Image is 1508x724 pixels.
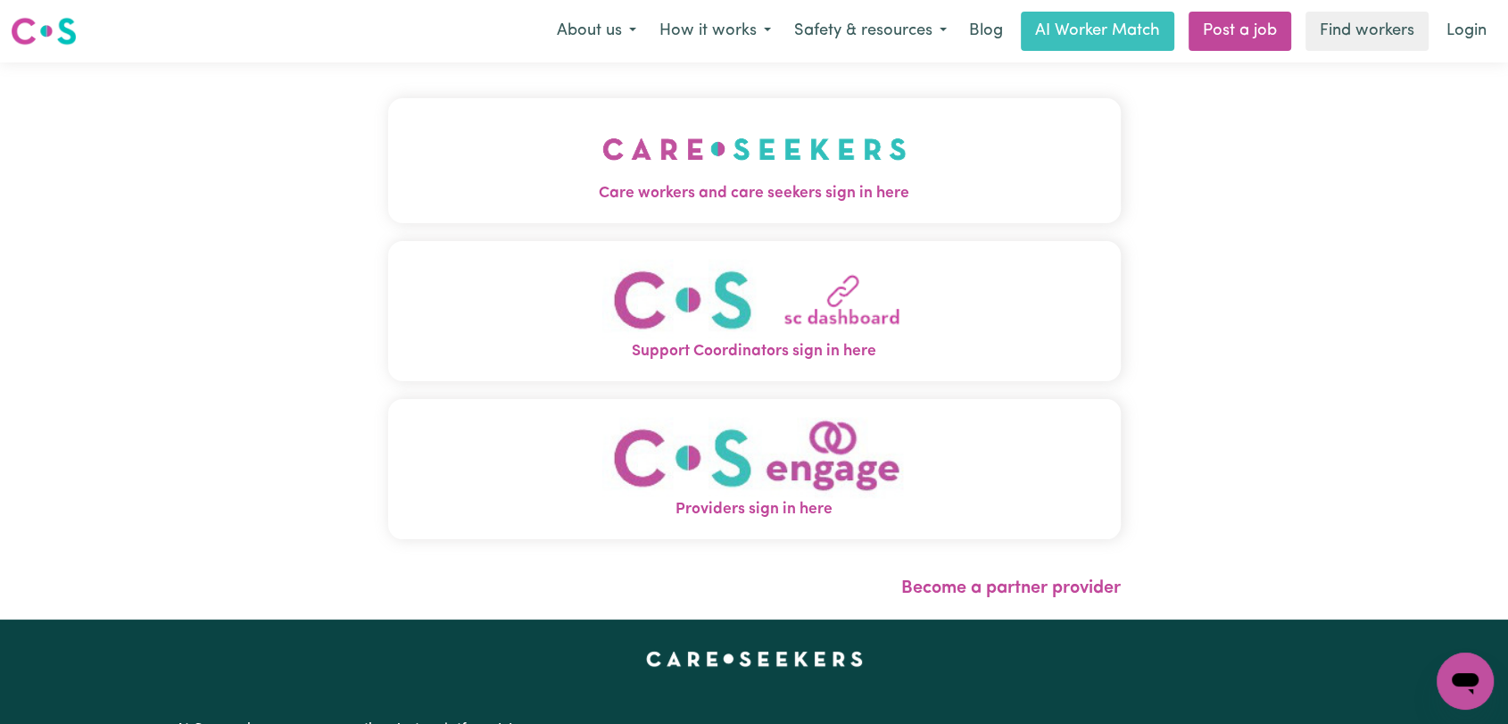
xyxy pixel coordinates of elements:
[1305,12,1429,51] a: Find workers
[11,11,77,52] a: Careseekers logo
[388,340,1121,363] span: Support Coordinators sign in here
[545,12,648,50] button: About us
[648,12,783,50] button: How it works
[388,98,1121,223] button: Care workers and care seekers sign in here
[901,579,1121,597] a: Become a partner provider
[646,652,863,666] a: Careseekers home page
[1021,12,1174,51] a: AI Worker Match
[1189,12,1291,51] a: Post a job
[1436,12,1497,51] a: Login
[11,15,77,47] img: Careseekers logo
[1437,653,1494,710] iframe: Button to launch messaging window
[388,399,1121,539] button: Providers sign in here
[388,182,1121,205] span: Care workers and care seekers sign in here
[783,12,958,50] button: Safety & resources
[958,12,1014,51] a: Blog
[388,498,1121,521] span: Providers sign in here
[388,241,1121,381] button: Support Coordinators sign in here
